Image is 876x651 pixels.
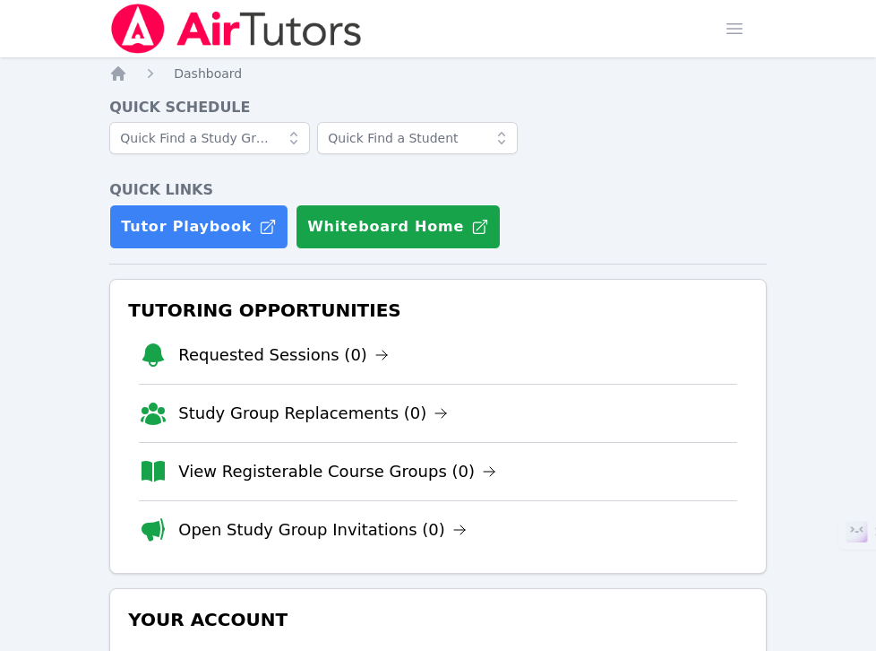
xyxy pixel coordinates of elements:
[109,65,767,82] nav: Breadcrumb
[174,66,242,81] span: Dashboard
[174,65,242,82] a: Dashboard
[109,122,310,154] input: Quick Find a Study Group
[178,401,448,426] a: Study Group Replacements (0)
[109,179,767,201] h4: Quick Links
[109,204,288,249] a: Tutor Playbook
[178,517,467,542] a: Open Study Group Invitations (0)
[125,294,751,326] h3: Tutoring Opportunities
[109,4,363,54] img: Air Tutors
[125,603,751,636] h3: Your Account
[178,459,496,484] a: View Registerable Course Groups (0)
[317,122,518,154] input: Quick Find a Student
[178,343,389,368] a: Requested Sessions (0)
[109,97,767,118] h4: Quick Schedule
[296,204,501,249] button: Whiteboard Home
